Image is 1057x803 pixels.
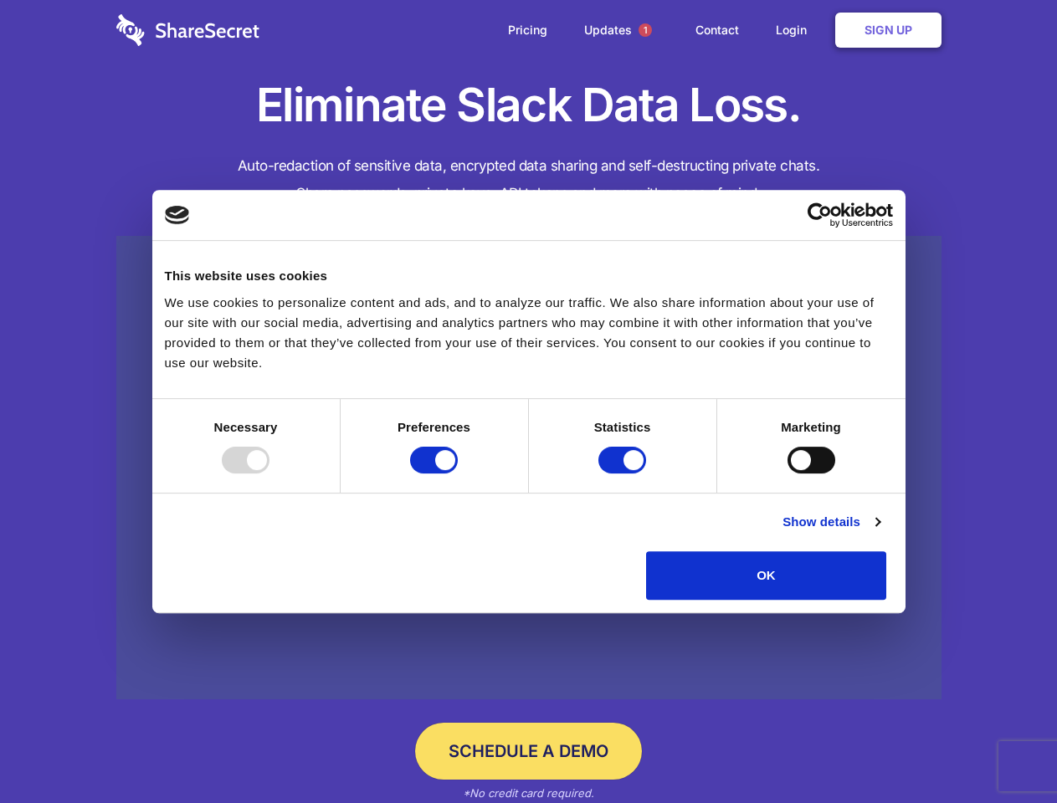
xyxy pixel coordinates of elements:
a: Show details [782,512,880,532]
h1: Eliminate Slack Data Loss. [116,75,942,136]
strong: Marketing [781,420,841,434]
button: OK [646,551,886,600]
div: We use cookies to personalize content and ads, and to analyze our traffic. We also share informat... [165,293,893,373]
a: Contact [679,4,756,56]
h4: Auto-redaction of sensitive data, encrypted data sharing and self-destructing private chats. Shar... [116,152,942,207]
a: Sign Up [835,13,942,48]
em: *No credit card required. [463,786,594,800]
a: Schedule a Demo [415,723,642,780]
img: logo [165,206,190,224]
span: 1 [639,23,652,37]
a: Login [759,4,832,56]
a: Wistia video thumbnail [116,236,942,700]
strong: Necessary [214,420,278,434]
a: Usercentrics Cookiebot - opens in a new window [747,202,893,228]
strong: Preferences [398,420,470,434]
img: logo-wordmark-white-trans-d4663122ce5f474addd5e946df7df03e33cb6a1c49d2221995e7729f52c070b2.svg [116,14,259,46]
strong: Statistics [594,420,651,434]
div: This website uses cookies [165,266,893,286]
a: Pricing [491,4,564,56]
